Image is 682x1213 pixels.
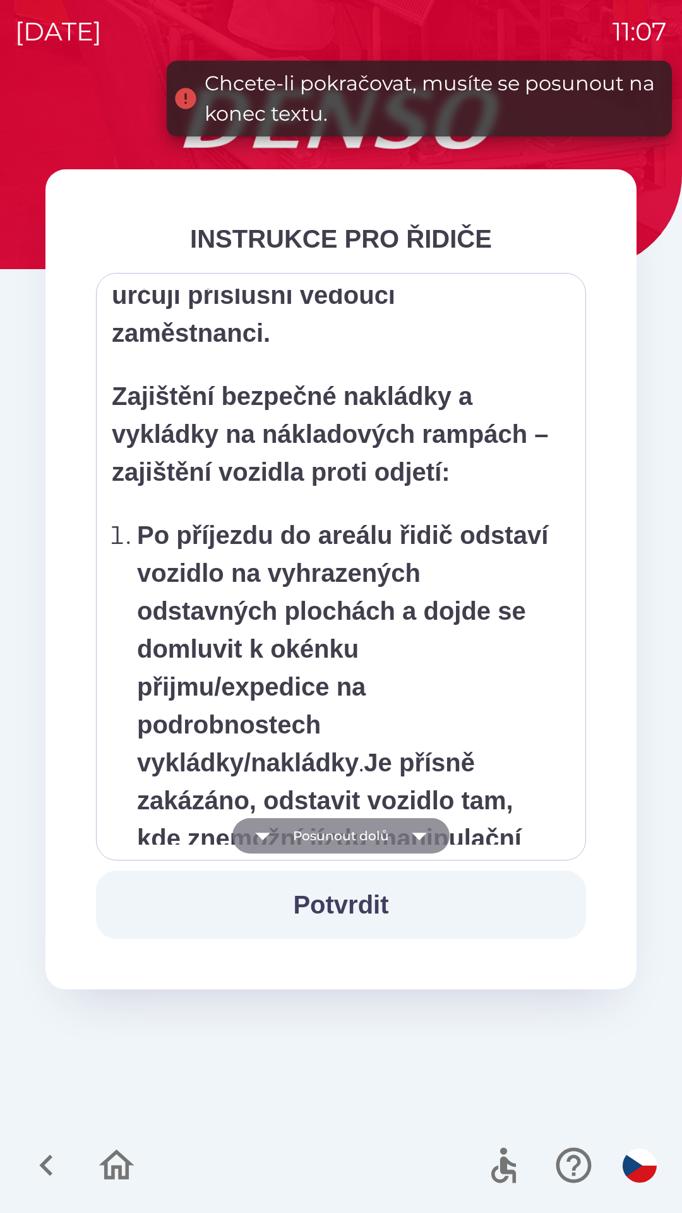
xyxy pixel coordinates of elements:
p: [DATE] [15,13,102,51]
strong: Zajištění bezpečné nakládky a vykládky na nákladových rampách – zajištění vozidla proti odjetí: [112,382,548,486]
button: Potvrdit [96,871,586,939]
p: . Řidič je povinen při nájezdu na rampu / odjezdu z rampy dbát instrukcí od zaměstnanců skladu. [137,516,553,1009]
div: Chcete-li pokračovat, musíte se posunout na konec textu. [205,68,659,129]
img: Logo [45,88,637,149]
strong: Pořadí aut při nakládce i vykládce určují příslušní vedoucí zaměstnanci. [112,243,518,347]
strong: Po příjezdu do areálu řidič odstaví vozidlo na vyhrazených odstavných plochách a dojde se domluvi... [137,521,548,776]
p: 11:07 [613,13,667,51]
img: cs flag [623,1149,657,1183]
div: INSTRUKCE PRO ŘIDIČE [96,220,586,258]
button: Posunout dolů [232,818,450,854]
